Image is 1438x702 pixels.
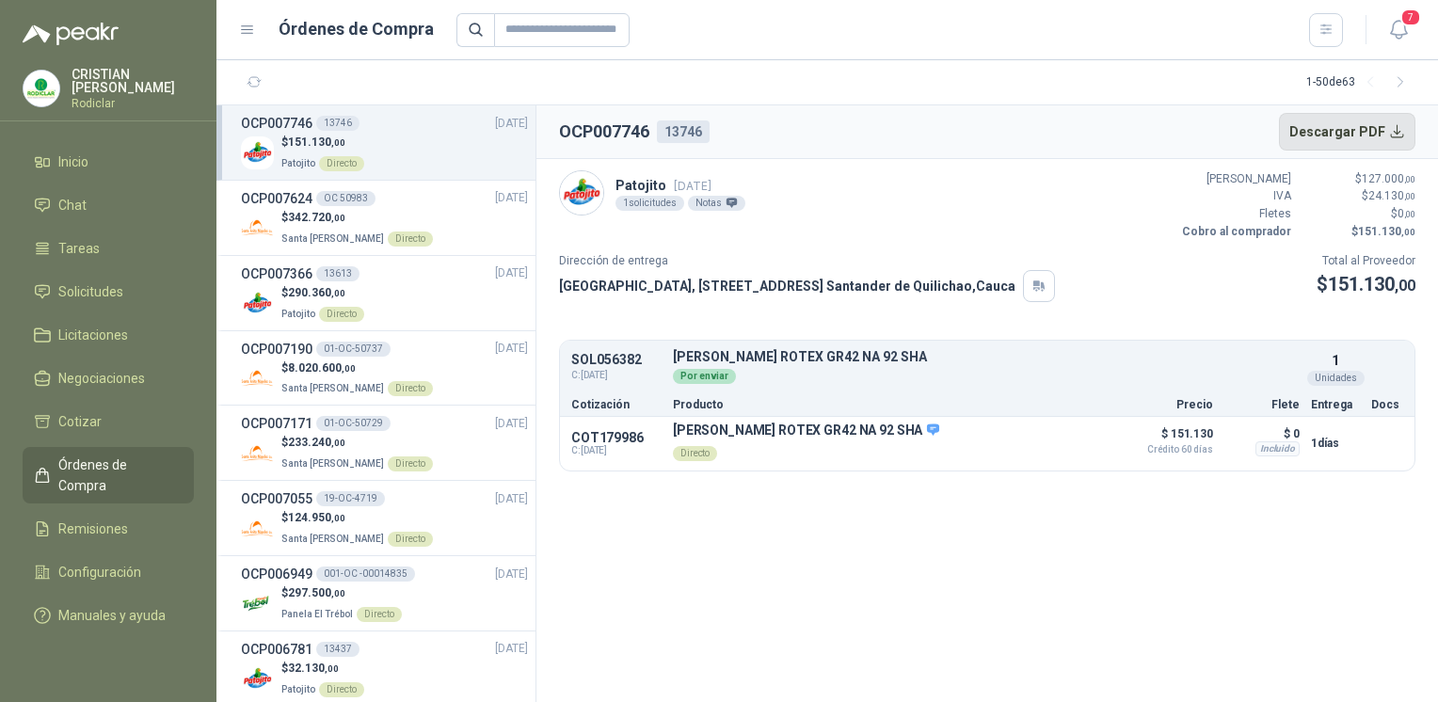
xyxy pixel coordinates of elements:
[388,532,433,547] div: Directo
[23,447,194,503] a: Órdenes de Compra
[281,209,433,227] p: $
[288,286,345,299] span: 290.360
[281,458,384,469] span: Santa [PERSON_NAME]
[657,120,710,143] div: 13746
[1382,13,1415,47] button: 7
[1279,113,1416,151] button: Descargar PDF
[241,113,528,172] a: OCP00774613746[DATE] Company Logo$151.130,00PatojitoDirecto
[281,509,433,527] p: $
[331,588,345,598] span: ,00
[1178,205,1291,223] p: Fletes
[560,171,603,215] img: Company Logo
[241,287,274,320] img: Company Logo
[281,609,353,619] span: Panela El Trébol
[316,416,391,431] div: 01-OC-50729
[673,369,736,384] div: Por enviar
[673,446,717,461] div: Directo
[342,363,356,374] span: ,00
[559,276,1015,296] p: [GEOGRAPHIC_DATA], [STREET_ADDRESS] Santander de Quilichao , Cauca
[58,455,176,496] span: Órdenes de Compra
[241,413,312,434] h3: OCP007171
[23,274,194,310] a: Solicitudes
[331,137,345,148] span: ,00
[615,196,684,211] div: 1 solicitudes
[281,534,384,544] span: Santa [PERSON_NAME]
[1178,223,1291,241] p: Cobro al comprador
[1400,8,1421,26] span: 7
[23,360,194,396] a: Negociaciones
[241,212,274,245] img: Company Logo
[1178,170,1291,188] p: [PERSON_NAME]
[58,562,141,582] span: Configuración
[281,233,384,244] span: Santa [PERSON_NAME]
[1368,189,1415,202] span: 24.130
[23,23,119,45] img: Logo peakr
[319,682,364,697] div: Directo
[58,152,88,172] span: Inicio
[388,231,433,247] div: Directo
[571,368,662,383] span: C: [DATE]
[388,456,433,471] div: Directo
[674,179,711,193] span: [DATE]
[495,566,528,583] span: [DATE]
[495,189,528,207] span: [DATE]
[241,662,274,695] img: Company Logo
[495,264,528,282] span: [DATE]
[1224,423,1300,445] p: $ 0
[23,187,194,223] a: Chat
[23,317,194,353] a: Licitaciones
[58,605,166,626] span: Manuales y ayuda
[58,325,128,345] span: Licitaciones
[1255,441,1300,456] div: Incluido
[1332,350,1339,371] p: 1
[495,490,528,508] span: [DATE]
[279,16,434,42] h1: Órdenes de Compra
[23,231,194,266] a: Tareas
[241,339,528,398] a: OCP00719001-OC-50737[DATE] Company Logo$8.020.600,00Santa [PERSON_NAME]Directo
[1328,273,1415,295] span: 151.130
[72,98,194,109] p: Rodiclar
[1302,205,1415,223] p: $
[24,71,59,106] img: Company Logo
[281,158,315,168] span: Patojito
[288,436,345,449] span: 233.240
[281,584,402,602] p: $
[288,211,345,224] span: 342.720
[58,519,128,539] span: Remisiones
[241,339,312,359] h3: OCP007190
[495,340,528,358] span: [DATE]
[241,564,528,623] a: OCP006949001-OC -00014835[DATE] Company Logo$297.500,00Panela El TrébolDirecto
[58,411,102,432] span: Cotizar
[1119,423,1213,455] p: $ 151.130
[241,564,312,584] h3: OCP006949
[495,640,528,658] span: [DATE]
[571,445,662,456] span: C: [DATE]
[1404,174,1415,184] span: ,00
[281,134,364,152] p: $
[1119,445,1213,455] span: Crédito 60 días
[58,195,87,215] span: Chat
[1311,399,1360,410] p: Entrega
[288,511,345,524] span: 124.950
[316,566,415,582] div: 001-OC -00014835
[1404,209,1415,219] span: ,00
[495,415,528,433] span: [DATE]
[325,663,339,674] span: ,00
[316,342,391,357] div: 01-OC-50737
[673,350,1300,364] p: [PERSON_NAME] ROTEX GR42 NA 92 SHA
[571,399,662,410] p: Cotización
[241,488,528,548] a: OCP00705519-OC-4719[DATE] Company Logo$124.950,00Santa [PERSON_NAME]Directo
[559,119,649,145] h2: OCP007746
[495,115,528,133] span: [DATE]
[1317,270,1415,299] p: $
[241,263,312,284] h3: OCP007366
[316,116,359,131] div: 13746
[615,175,745,196] p: Patojito
[241,136,274,169] img: Company Logo
[241,188,528,247] a: OCP007624OC 50983[DATE] Company Logo$342.720,00Santa [PERSON_NAME]Directo
[241,263,528,323] a: OCP00736613613[DATE] Company Logo$290.360,00PatojitoDirecto
[241,437,274,470] img: Company Logo
[331,438,345,448] span: ,00
[241,361,274,394] img: Company Logo
[241,113,312,134] h3: OCP007746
